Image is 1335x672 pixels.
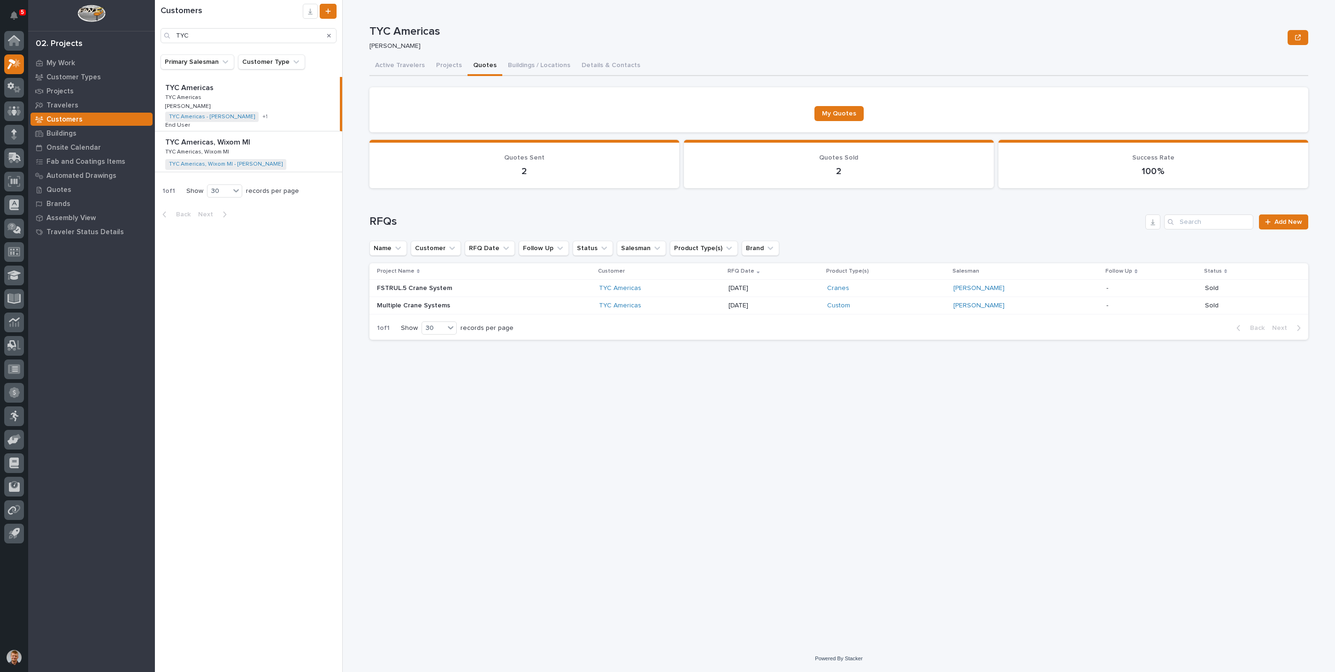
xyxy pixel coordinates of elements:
a: TYC Americas, Wixom MI - [PERSON_NAME] [169,161,283,168]
a: Quotes [28,183,155,197]
button: users-avatar [4,648,24,667]
a: Assembly View [28,211,155,225]
button: Projects [430,56,468,76]
a: Traveler Status Details [28,225,155,239]
a: Automated Drawings [28,168,155,183]
p: End User [165,120,192,129]
a: Powered By Stacker [815,656,862,661]
p: TYC Americas, Wixom MI [165,147,231,155]
p: Multiple Crane Systems [377,300,452,310]
span: Back [170,210,191,219]
button: Back [155,210,194,219]
p: Customer [598,266,625,276]
input: Search [161,28,337,43]
button: Customer Type [238,54,305,69]
h1: Customers [161,6,303,16]
div: 30 [422,323,445,333]
a: My Work [28,56,155,70]
p: 1 of 1 [369,317,397,340]
a: TYC AmericasTYC Americas TYC AmericasTYC Americas [PERSON_NAME][PERSON_NAME] TYC Americas - [PERS... [155,77,342,131]
p: Status [1204,266,1222,276]
p: Onsite Calendar [46,144,101,152]
button: Name [369,241,407,256]
span: + 1 [262,114,268,120]
p: records per page [460,324,514,332]
p: Projects [46,87,74,96]
p: [PERSON_NAME] [369,42,1280,50]
button: Next [194,210,234,219]
button: Product Type(s) [670,241,738,256]
p: Assembly View [46,214,96,222]
button: RFQ Date [465,241,515,256]
p: My Work [46,59,75,68]
span: My Quotes [822,110,856,117]
span: Success Rate [1132,154,1174,161]
p: Customers [46,115,83,124]
span: Quotes Sent [504,154,545,161]
p: Salesman [952,266,979,276]
span: Next [1272,324,1293,332]
p: 2 [381,166,668,177]
p: 100 % [1010,166,1297,177]
a: TYC Americas [599,284,641,292]
div: Notifications5 [12,11,24,26]
p: RFQ Date [728,266,754,276]
p: Travelers [46,101,78,110]
button: Next [1268,324,1308,332]
p: [DATE] [729,302,820,310]
p: Sold [1205,284,1293,292]
p: Automated Drawings [46,172,116,180]
a: Fab and Coatings Items [28,154,155,168]
h1: RFQs [369,215,1142,229]
a: [PERSON_NAME] [953,284,1005,292]
a: Customer Types [28,70,155,84]
a: Add New [1259,214,1308,229]
span: Add New [1274,219,1302,225]
a: Brands [28,197,155,211]
p: [DATE] [729,284,820,292]
p: Fab and Coatings Items [46,158,125,166]
p: Product Type(s) [826,266,869,276]
p: FSTRUL.5 Crane System [377,283,454,292]
a: Travelers [28,98,155,112]
button: Customer [411,241,461,256]
p: Customer Types [46,73,101,82]
tr: Multiple Crane SystemsMultiple Crane Systems TYC Americas [DATE]Custom [PERSON_NAME] -Sold [369,297,1308,314]
p: Brands [46,200,70,208]
span: Quotes Sold [819,154,858,161]
p: - [1106,302,1197,310]
p: Buildings [46,130,77,138]
a: My Quotes [814,106,864,121]
p: Traveler Status Details [46,228,124,237]
a: Onsite Calendar [28,140,155,154]
a: Customers [28,112,155,126]
a: TYC Americas - [PERSON_NAME] [169,114,255,120]
button: Status [573,241,613,256]
button: Details & Contacts [576,56,646,76]
p: records per page [246,187,299,195]
button: Buildings / Locations [502,56,576,76]
p: Show [186,187,203,195]
p: 5 [21,9,24,15]
p: 2 [695,166,982,177]
p: TYC Americas [165,82,215,92]
span: Back [1244,324,1265,332]
p: 1 of 1 [155,180,183,203]
a: [PERSON_NAME] [953,302,1005,310]
p: TYC Americas [369,25,1284,38]
p: Project Name [377,266,414,276]
p: TYC Americas [165,92,203,101]
p: Follow Up [1105,266,1132,276]
p: TYC Americas, Wixom MI [165,136,252,147]
div: 30 [207,186,230,196]
button: Notifications [4,6,24,25]
input: Search [1164,214,1253,229]
img: Workspace Logo [77,5,105,22]
div: 02. Projects [36,39,83,49]
tr: FSTRUL.5 Crane SystemFSTRUL.5 Crane System TYC Americas [DATE]Cranes [PERSON_NAME] -Sold [369,280,1308,297]
p: Quotes [46,186,71,194]
button: Salesman [617,241,666,256]
a: Buildings [28,126,155,140]
button: Quotes [468,56,502,76]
